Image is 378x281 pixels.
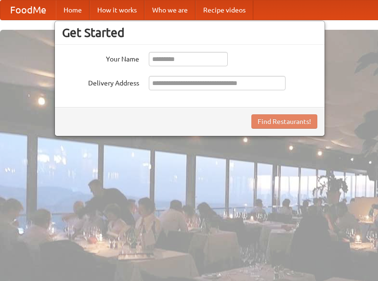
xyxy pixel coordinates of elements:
[62,76,139,88] label: Delivery Address
[251,114,317,129] button: Find Restaurants!
[62,25,317,40] h3: Get Started
[62,52,139,64] label: Your Name
[90,0,144,20] a: How it works
[0,0,56,20] a: FoodMe
[144,0,196,20] a: Who we are
[196,0,253,20] a: Recipe videos
[56,0,90,20] a: Home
